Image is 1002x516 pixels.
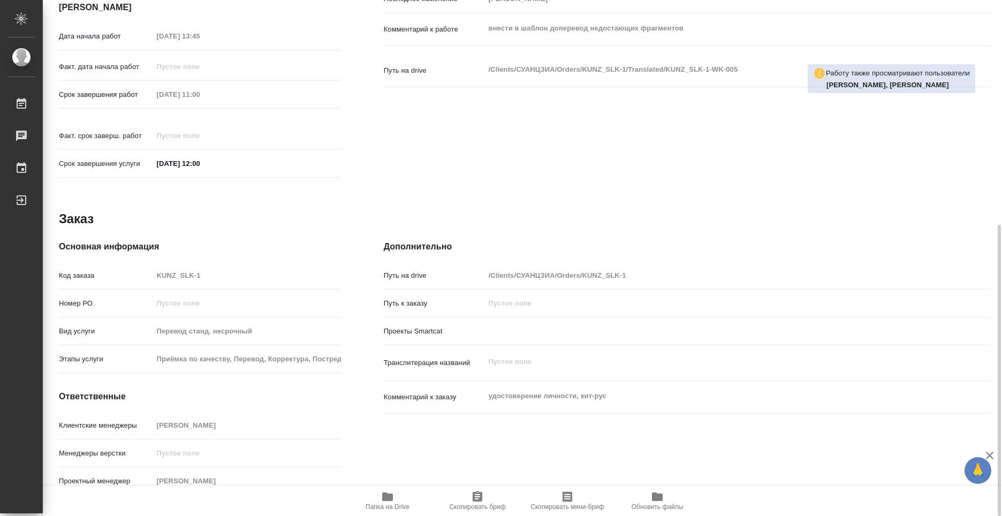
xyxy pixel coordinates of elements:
[153,28,247,44] input: Пустое поле
[449,503,505,511] span: Скопировать бриф
[59,89,153,100] p: Срок завершения работ
[153,418,341,433] input: Пустое поле
[384,392,485,403] p: Комментарий к заказу
[384,270,485,281] p: Путь на drive
[59,390,341,403] h4: Ответственные
[153,156,247,171] input: ✎ Введи что-нибудь
[59,62,153,72] p: Факт. дата начала работ
[384,358,485,368] p: Транслитерация названий
[384,24,485,35] p: Комментарий к работе
[485,295,940,311] input: Пустое поле
[485,60,940,79] textarea: /Clients/СУАНЦЗИА/Orders/KUNZ_SLK-1/Translated/KUNZ_SLK-1-WK-005
[384,298,485,309] p: Путь к заказу
[59,476,153,487] p: Проектный менеджер
[485,268,940,283] input: Пустое поле
[59,448,153,459] p: Менеджеры верстки
[153,87,247,102] input: Пустое поле
[59,326,153,337] p: Вид услуги
[153,295,341,311] input: Пустое поле
[59,354,153,365] p: Этапы услуги
[632,503,684,511] span: Обновить файлы
[826,80,970,90] p: Тарабановская Анастасия, Арсеньев Никита
[59,158,153,169] p: Срок завершения услуги
[969,459,987,482] span: 🙏
[366,503,409,511] span: Папка на Drive
[59,210,94,227] h2: Заказ
[59,270,153,281] p: Код заказа
[485,387,940,405] textarea: удостоверение личности, кит-рус
[59,420,153,431] p: Клиентские менеджеры
[522,486,612,516] button: Скопировать мини-бриф
[384,240,990,253] h4: Дополнительно
[485,19,940,37] textarea: внести в шаблон доперевод недостающих фрагментов
[965,457,991,484] button: 🙏
[432,486,522,516] button: Скопировать бриф
[59,240,341,253] h4: Основная информация
[153,445,341,461] input: Пустое поле
[612,486,702,516] button: Обновить файлы
[384,326,485,337] p: Проекты Smartcat
[153,473,341,489] input: Пустое поле
[153,268,341,283] input: Пустое поле
[59,31,153,42] p: Дата начала работ
[826,81,949,89] b: [PERSON_NAME], [PERSON_NAME]
[343,486,432,516] button: Папка на Drive
[153,351,341,367] input: Пустое поле
[59,1,341,14] h4: [PERSON_NAME]
[59,298,153,309] p: Номер РО
[153,59,247,74] input: Пустое поле
[530,503,604,511] span: Скопировать мини-бриф
[59,131,153,141] p: Факт. срок заверш. работ
[153,323,341,339] input: Пустое поле
[384,65,485,76] p: Путь на drive
[153,128,247,143] input: Пустое поле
